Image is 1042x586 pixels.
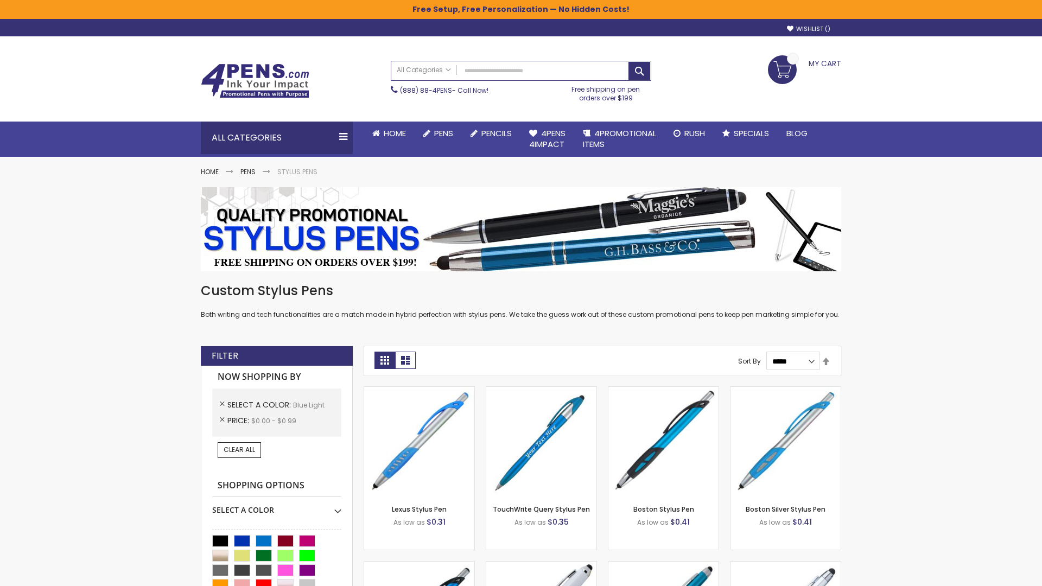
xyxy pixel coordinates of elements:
[364,386,474,396] a: Lexus Stylus Pen-Blue - Light
[240,167,256,176] a: Pens
[212,497,341,515] div: Select A Color
[561,81,652,103] div: Free shipping on pen orders over $199
[608,387,719,497] img: Boston Stylus Pen-Blue - Light
[427,517,446,527] span: $0.31
[520,122,574,157] a: 4Pens4impact
[392,505,447,514] a: Lexus Stylus Pen
[201,282,841,320] div: Both writing and tech functionalities are a match made in hybrid perfection with stylus pens. We ...
[293,400,325,410] span: Blue Light
[400,86,488,95] span: - Call Now!
[201,187,841,271] img: Stylus Pens
[734,128,769,139] span: Specials
[415,122,462,145] a: Pens
[759,518,791,527] span: As low as
[397,66,451,74] span: All Categories
[212,474,341,498] strong: Shopping Options
[227,399,293,410] span: Select A Color
[746,505,825,514] a: Boston Silver Stylus Pen
[393,518,425,527] span: As low as
[787,25,830,33] a: Wishlist
[608,561,719,570] a: Lory Metallic Stylus Pen-Blue - Light
[364,122,415,145] a: Home
[548,517,569,527] span: $0.35
[434,128,453,139] span: Pens
[665,122,714,145] a: Rush
[201,282,841,300] h1: Custom Stylus Pens
[212,366,341,388] strong: Now Shopping by
[486,386,596,396] a: TouchWrite Query Stylus Pen-Blue Light
[364,387,474,497] img: Lexus Stylus Pen-Blue - Light
[493,505,590,514] a: TouchWrite Query Stylus Pen
[637,518,669,527] span: As low as
[670,517,690,527] span: $0.41
[374,352,395,369] strong: Grid
[738,356,761,366] label: Sort By
[400,86,452,95] a: (888) 88-4PENS
[730,386,841,396] a: Boston Silver Stylus Pen-Blue - Light
[633,505,694,514] a: Boston Stylus Pen
[391,61,456,79] a: All Categories
[212,350,238,362] strong: Filter
[684,128,705,139] span: Rush
[730,387,841,497] img: Boston Silver Stylus Pen-Blue - Light
[224,445,255,454] span: Clear All
[481,128,512,139] span: Pencils
[218,442,261,457] a: Clear All
[201,167,219,176] a: Home
[608,386,719,396] a: Boston Stylus Pen-Blue - Light
[486,561,596,570] a: Kimberly Logo Stylus Pens-LT-Blue
[714,122,778,145] a: Specials
[574,122,665,157] a: 4PROMOTIONALITEMS
[201,63,309,98] img: 4Pens Custom Pens and Promotional Products
[583,128,656,150] span: 4PROMOTIONAL ITEMS
[364,561,474,570] a: Lexus Metallic Stylus Pen-Blue - Light
[486,387,596,497] img: TouchWrite Query Stylus Pen-Blue Light
[384,128,406,139] span: Home
[251,416,296,425] span: $0.00 - $0.99
[529,128,566,150] span: 4Pens 4impact
[778,122,816,145] a: Blog
[277,167,317,176] strong: Stylus Pens
[730,561,841,570] a: Silver Cool Grip Stylus Pen-Blue - Light
[786,128,808,139] span: Blog
[201,122,353,154] div: All Categories
[514,518,546,527] span: As low as
[462,122,520,145] a: Pencils
[227,415,251,426] span: Price
[792,517,812,527] span: $0.41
